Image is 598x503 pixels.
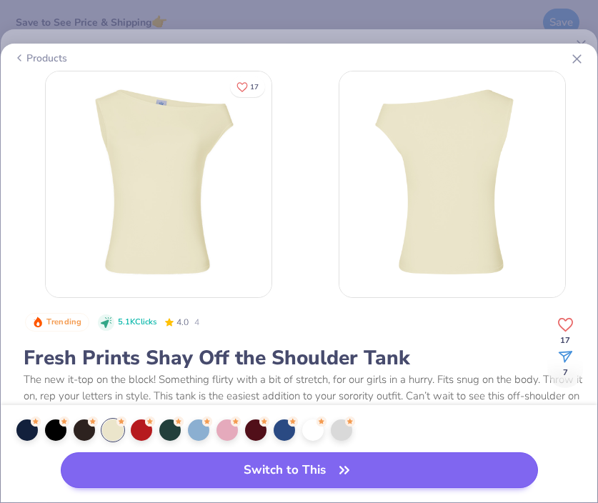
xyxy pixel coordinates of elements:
[563,367,568,379] span: 7
[560,337,570,344] span: 17
[46,318,81,326] span: Trending
[250,83,259,90] span: 17
[557,313,573,348] button: Like
[339,71,565,297] img: Back
[230,76,265,97] button: Like
[32,317,44,328] img: Trending sort
[176,317,189,328] span: 4.0
[24,372,596,420] div: The new it-top on the block! Something flirty with a bit of stretch, for our girls in a hurry. Fi...
[557,349,573,379] button: share
[24,344,596,372] div: Fresh Prints Shay Off the Shoulder Tank
[118,317,156,329] span: 5.1K Clicks
[14,51,67,66] div: Products
[61,452,538,488] button: Switch to This
[194,316,199,329] span: 4
[25,313,89,332] button: Badge Button
[46,71,271,297] img: Front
